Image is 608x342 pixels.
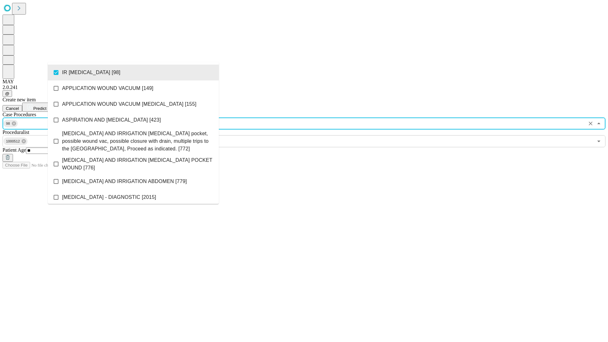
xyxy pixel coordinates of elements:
[3,112,36,117] span: Scheduled Procedure
[62,100,196,108] span: APPLICATION WOUND VACUUM [MEDICAL_DATA] [155]
[3,79,605,85] div: MAY
[3,138,22,145] span: 1000512
[62,69,120,76] span: IR [MEDICAL_DATA] [98]
[22,103,51,112] button: Predict
[594,119,603,128] button: Close
[3,105,22,112] button: Cancel
[62,116,161,124] span: ASPIRATION AND [MEDICAL_DATA] [423]
[3,85,605,90] div: 2.0.241
[3,90,12,97] button: @
[62,193,156,201] span: [MEDICAL_DATA] - DIAGNOSTIC [2015]
[3,120,13,127] span: 98
[62,156,214,172] span: [MEDICAL_DATA] AND IRRIGATION [MEDICAL_DATA] POCKET WOUND [776]
[3,120,18,127] div: 98
[586,119,595,128] button: Clear
[594,137,603,146] button: Open
[33,106,46,111] span: Predict
[6,106,19,111] span: Cancel
[3,137,28,145] div: 1000512
[62,85,153,92] span: APPLICATION WOUND VACUUM [149]
[62,178,187,185] span: [MEDICAL_DATA] AND IRRIGATION ABDOMEN [779]
[3,97,36,102] span: Create new item
[3,147,26,153] span: Patient Age
[3,130,29,135] span: Proceduralist
[62,130,214,153] span: [MEDICAL_DATA] AND IRRIGATION [MEDICAL_DATA] pocket, possible wound vac, possible closure with dr...
[5,91,9,96] span: @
